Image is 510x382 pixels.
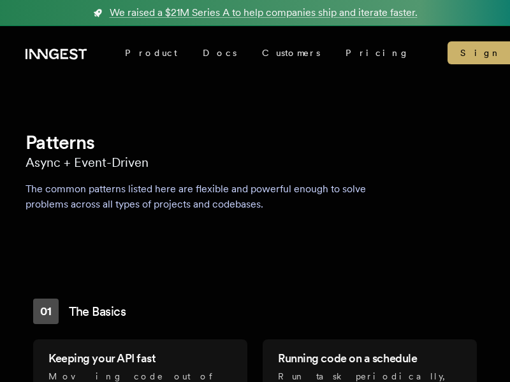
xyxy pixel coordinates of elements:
div: Product [112,41,190,64]
p: The common patterns listed here are flexible and powerful enough to solve problems across all typ... [25,181,393,212]
a: Pricing [333,41,422,64]
p: Async + Event-Driven [25,153,484,171]
span: We raised a $21M Series A to help companies ship and iterate faster. [110,5,418,20]
h1: Patterns [25,131,484,153]
h2: Running code on a schedule [278,350,462,367]
h2: Keeping your API fast [48,350,232,367]
a: Docs [190,41,249,64]
a: Customers [249,41,333,64]
h2: The Basics [69,302,126,320]
div: 01 [33,299,59,324]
